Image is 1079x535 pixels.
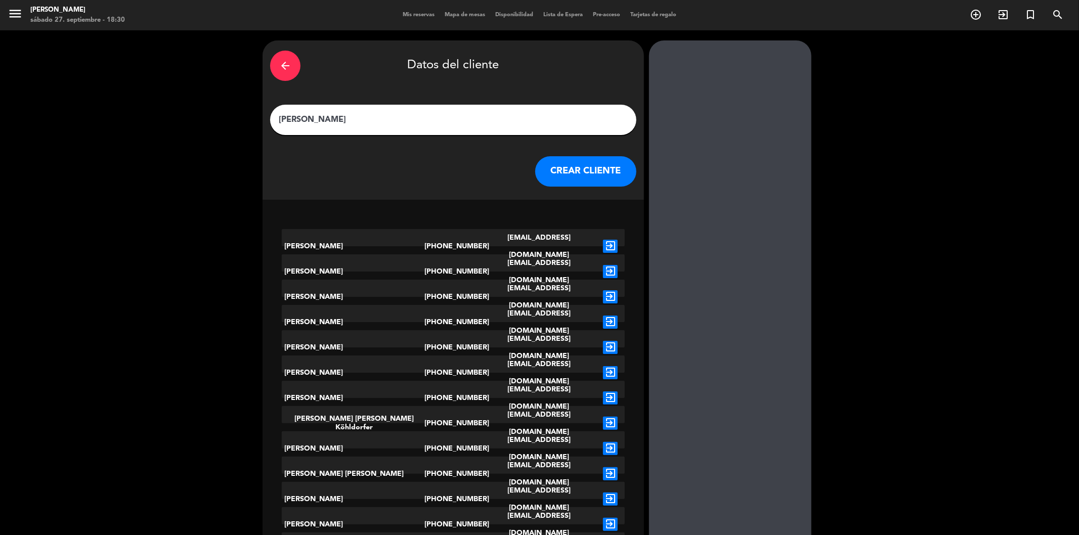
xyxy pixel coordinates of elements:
[398,12,440,18] span: Mis reservas
[482,229,596,263] div: [EMAIL_ADDRESS][DOMAIN_NAME]
[282,381,425,415] div: [PERSON_NAME]
[997,9,1009,21] i: exit_to_app
[424,280,482,314] div: [PHONE_NUMBER]
[603,341,618,354] i: exit_to_app
[603,493,618,506] i: exit_to_app
[603,518,618,531] i: exit_to_app
[482,254,596,289] div: [EMAIL_ADDRESS][DOMAIN_NAME]
[279,60,291,72] i: arrow_back
[482,355,596,390] div: [EMAIL_ADDRESS][DOMAIN_NAME]
[282,254,425,289] div: [PERSON_NAME]
[424,355,482,390] div: [PHONE_NUMBER]
[538,12,588,18] span: Lista de Espera
[603,417,618,430] i: exit_to_app
[482,280,596,314] div: [EMAIL_ADDRESS][DOMAIN_NAME]
[490,12,538,18] span: Disponibilidad
[282,305,425,339] div: [PERSON_NAME]
[424,229,482,263] div: [PHONE_NUMBER]
[282,457,425,491] div: [PERSON_NAME] [PERSON_NAME]
[482,482,596,516] div: [EMAIL_ADDRESS][DOMAIN_NAME]
[482,330,596,365] div: [EMAIL_ADDRESS][DOMAIN_NAME]
[1024,9,1037,21] i: turned_in_not
[1052,9,1064,21] i: search
[424,254,482,289] div: [PHONE_NUMBER]
[424,457,482,491] div: [PHONE_NUMBER]
[603,265,618,278] i: exit_to_app
[603,467,618,480] i: exit_to_app
[482,406,596,440] div: [EMAIL_ADDRESS][DOMAIN_NAME]
[588,12,625,18] span: Pre-acceso
[282,431,425,466] div: [PERSON_NAME]
[424,406,482,440] div: [PHONE_NUMBER]
[282,330,425,365] div: [PERSON_NAME]
[440,12,490,18] span: Mapa de mesas
[8,6,23,21] i: menu
[603,316,618,329] i: exit_to_app
[282,482,425,516] div: [PERSON_NAME]
[603,240,618,253] i: exit_to_app
[8,6,23,25] button: menu
[625,12,681,18] span: Tarjetas de regalo
[424,381,482,415] div: [PHONE_NUMBER]
[282,355,425,390] div: [PERSON_NAME]
[424,305,482,339] div: [PHONE_NUMBER]
[482,457,596,491] div: [EMAIL_ADDRESS][DOMAIN_NAME]
[482,381,596,415] div: [EMAIL_ADDRESS][DOMAIN_NAME]
[282,406,425,440] div: [PERSON_NAME] [PERSON_NAME] Köhldorfer
[424,330,482,365] div: [PHONE_NUMBER]
[424,431,482,466] div: [PHONE_NUMBER]
[30,15,125,25] div: sábado 27. septiembre - 18:30
[424,482,482,516] div: [PHONE_NUMBER]
[482,305,596,339] div: [EMAIL_ADDRESS][DOMAIN_NAME]
[482,431,596,466] div: [EMAIL_ADDRESS][DOMAIN_NAME]
[30,5,125,15] div: [PERSON_NAME]
[282,280,425,314] div: [PERSON_NAME]
[970,9,982,21] i: add_circle_outline
[603,290,618,303] i: exit_to_app
[603,442,618,455] i: exit_to_app
[603,391,618,405] i: exit_to_app
[603,366,618,379] i: exit_to_app
[282,229,425,263] div: [PERSON_NAME]
[535,156,636,187] button: CREAR CLIENTE
[270,48,636,83] div: Datos del cliente
[278,113,629,127] input: Escriba nombre, correo electrónico o número de teléfono...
